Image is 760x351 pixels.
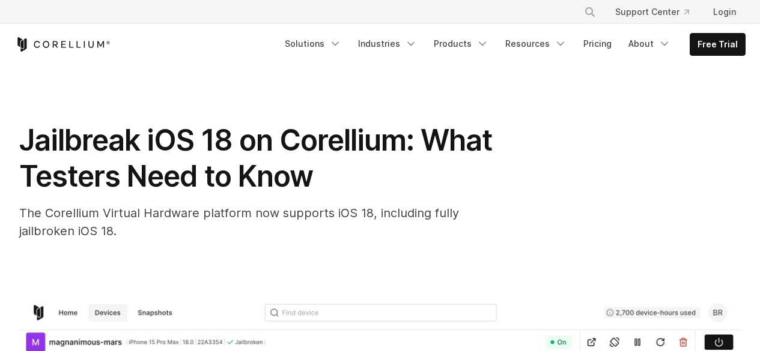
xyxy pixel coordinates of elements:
[278,33,348,55] a: Solutions
[690,34,745,55] a: Free Trial
[704,1,746,23] a: Login
[606,1,699,23] a: Support Center
[19,122,492,194] span: Jailbreak iOS 18 on Corellium: What Testers Need to Know
[579,1,601,23] button: Search
[427,33,496,55] a: Products
[278,33,746,56] div: Navigation Menu
[351,33,424,55] a: Industries
[576,33,619,55] a: Pricing
[621,33,678,55] a: About
[19,206,459,238] span: The Corellium Virtual Hardware platform now supports iOS 18, including fully jailbroken iOS 18.
[570,1,746,23] div: Navigation Menu
[498,33,574,55] a: Resources
[15,37,111,52] a: Corellium Home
